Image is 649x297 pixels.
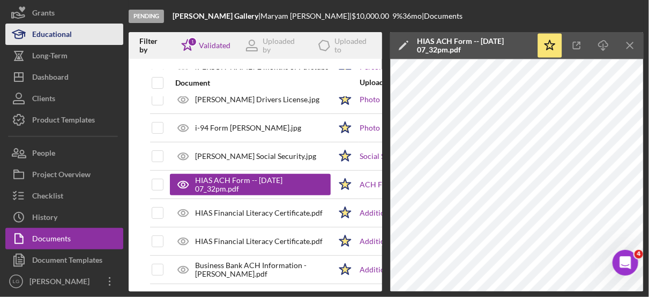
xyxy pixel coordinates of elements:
[5,142,123,164] button: People
[139,37,174,54] div: Filter by
[260,12,352,20] div: Maryam [PERSON_NAME] |
[195,209,323,217] div: HIAS Financial Literacy Certificate.pdf
[360,95,491,104] a: Photo Identification ([PERSON_NAME])
[360,78,427,87] div: Uploaded to
[402,12,422,20] div: 36 mo
[392,12,402,20] div: 9 %
[335,37,374,54] div: Uploaded to
[5,271,123,292] button: LG[PERSON_NAME]
[5,228,123,249] button: Documents
[32,142,55,166] div: People
[27,271,96,295] div: [PERSON_NAME]
[32,228,71,252] div: Documents
[13,279,20,285] text: LG
[32,45,68,69] div: Long-Term
[360,265,483,274] a: Additional Documentation (from PC)
[5,45,123,66] button: Long-Term
[360,124,491,132] a: Photo Identification ([PERSON_NAME])
[195,176,320,193] div: HIAS ACH Form -- [DATE] 07_32pm.pdf
[195,261,331,278] div: Business Bank ACH Information -[PERSON_NAME].pdf
[5,24,123,45] button: Educational
[195,124,301,132] div: i-94 Form [PERSON_NAME].jpg
[195,152,316,161] div: [PERSON_NAME] Social Security.jpg
[360,237,483,246] a: Additional Documentation (from PC)
[195,237,323,246] div: HIAS Financial Literacy Certificate.pdf
[32,24,72,48] div: Educational
[188,37,197,47] div: 1
[32,164,91,188] div: Project Overview
[5,249,123,271] button: Document Templates
[5,164,123,185] button: Project Overview
[32,66,69,90] div: Dashboard
[5,109,123,131] button: Product Templates
[32,185,63,209] div: Checklist
[5,207,123,228] button: History
[360,180,461,189] a: ACH Form ([PERSON_NAME])
[32,207,57,231] div: History
[5,185,123,207] button: Checklist
[360,209,483,217] a: Additional Documentation (from PC)
[360,152,492,161] a: Social Security Card ([PERSON_NAME])
[635,250,643,258] span: 4
[32,88,55,112] div: Clients
[352,12,392,20] div: $10,000.00
[129,10,164,23] div: Pending
[173,11,258,20] b: [PERSON_NAME] Gallery
[199,41,230,50] div: Validated
[195,95,319,104] div: [PERSON_NAME] Drivers License.jpg
[32,249,102,273] div: Document Templates
[5,88,123,109] button: Clients
[175,79,331,87] div: Document
[173,12,260,20] div: |
[417,37,531,54] div: HIAS ACH Form -- [DATE] 07_32pm.pdf
[5,66,123,88] button: Dashboard
[32,2,55,26] div: Grants
[32,109,95,133] div: Product Templates
[263,37,303,54] div: Uploaded by
[5,2,123,24] button: Grants
[422,12,462,20] div: | Documents
[613,250,638,276] iframe: Intercom live chat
